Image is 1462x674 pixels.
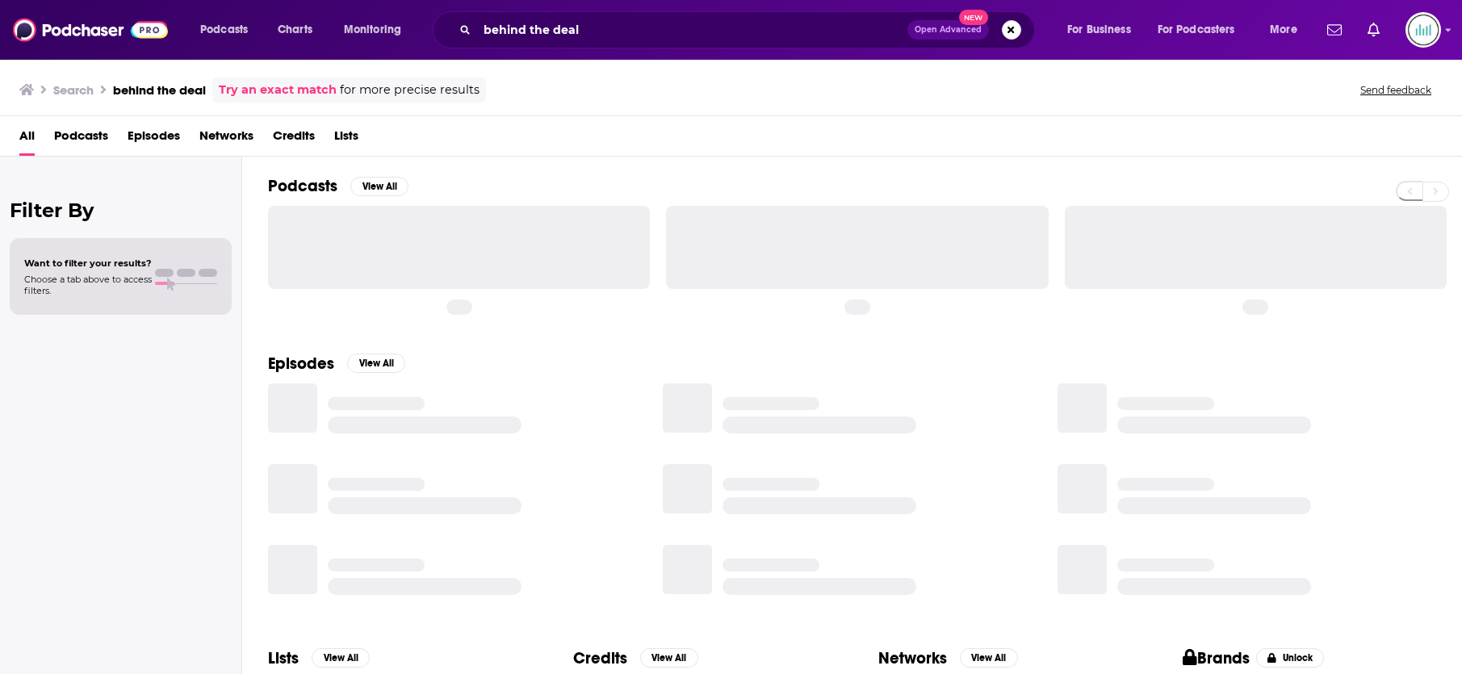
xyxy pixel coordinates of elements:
[1056,17,1151,43] button: open menu
[1259,17,1317,43] button: open menu
[268,354,334,374] h2: Episodes
[1183,648,1250,668] h2: Brands
[24,257,152,269] span: Want to filter your results?
[128,123,180,156] a: Episodes
[268,648,299,668] h2: Lists
[573,648,698,668] a: CreditsView All
[1355,83,1436,97] button: Send feedback
[1067,19,1131,41] span: For Business
[13,15,168,45] img: Podchaser - Follow, Share and Rate Podcasts
[907,20,989,40] button: Open AdvancedNew
[268,176,408,196] a: PodcastsView All
[53,82,94,98] h3: Search
[340,81,480,99] span: for more precise results
[278,19,312,41] span: Charts
[1405,12,1441,48] img: User Profile
[573,648,627,668] h2: Credits
[1256,648,1325,668] button: Unlock
[113,82,206,98] h3: behind the deal
[477,17,907,43] input: Search podcasts, credits, & more...
[1270,19,1297,41] span: More
[273,123,315,156] a: Credits
[268,354,405,374] a: EpisodesView All
[19,123,35,156] a: All
[1405,12,1441,48] button: Show profile menu
[24,274,152,296] span: Choose a tab above to access filters.
[878,648,1018,668] a: NetworksView All
[54,123,108,156] a: Podcasts
[200,19,248,41] span: Podcasts
[268,648,370,668] a: ListsView All
[448,11,1050,48] div: Search podcasts, credits, & more...
[640,648,698,668] button: View All
[189,17,269,43] button: open menu
[1405,12,1441,48] span: Logged in as podglomerate
[344,19,401,41] span: Monitoring
[268,176,337,196] h2: Podcasts
[1361,16,1386,44] a: Show notifications dropdown
[1158,19,1235,41] span: For Podcasters
[350,177,408,196] button: View All
[959,10,988,25] span: New
[334,123,358,156] a: Lists
[347,354,405,373] button: View All
[267,17,322,43] a: Charts
[333,17,422,43] button: open menu
[878,648,947,668] h2: Networks
[1321,16,1348,44] a: Show notifications dropdown
[219,81,337,99] a: Try an exact match
[1147,17,1259,43] button: open menu
[960,648,1018,668] button: View All
[915,26,982,34] span: Open Advanced
[199,123,253,156] a: Networks
[10,199,232,222] h2: Filter By
[312,648,370,668] button: View All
